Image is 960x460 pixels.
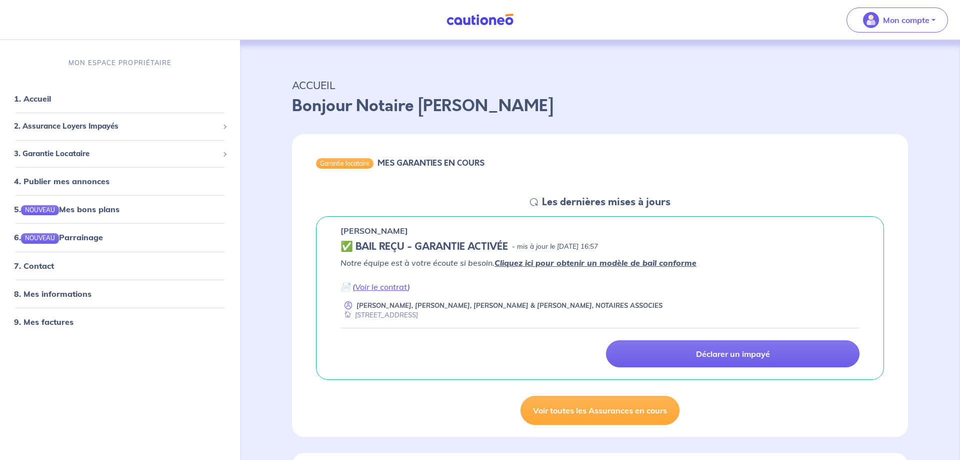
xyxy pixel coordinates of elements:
[4,255,236,275] div: 7. Contact
[442,14,517,26] img: Cautioneo
[377,158,484,168] h6: MES GARANTIES EN COURS
[4,89,236,109] div: 1. Accueil
[863,12,879,28] img: illu_account_valid_menu.svg
[292,94,908,118] p: Bonjour Notaire [PERSON_NAME]
[4,283,236,303] div: 8. Mes informations
[846,8,948,33] button: illu_account_valid_menu.svgMon compte
[4,117,236,136] div: 2. Assurance Loyers Impayés
[340,258,696,268] em: Notre équipe est à votre écoute si besoin.
[4,311,236,331] div: 9. Mes factures
[4,199,236,219] div: 5.NOUVEAUMes bons plans
[356,301,662,310] p: [PERSON_NAME], [PERSON_NAME], [PERSON_NAME] & [PERSON_NAME], NOTAIRES ASSOCIES
[14,148,218,160] span: 3. Garantie Locataire
[14,204,119,214] a: 5.NOUVEAUMes bons plans
[14,94,51,104] a: 1. Accueil
[14,288,91,298] a: 8. Mes informations
[340,241,859,253] div: state: CONTRACT-VALIDATED, Context: IN-LANDLORD,IS-GL-CAUTION-IN-LANDLORD
[883,14,929,26] p: Mon compte
[340,310,418,320] div: [STREET_ADDRESS]
[14,260,54,270] a: 7. Contact
[542,196,670,208] h5: Les dernières mises à jours
[14,176,109,186] a: 4. Publier mes annonces
[68,58,171,68] p: MON ESPACE PROPRIÉTAIRE
[4,171,236,191] div: 4. Publier mes annonces
[14,316,73,326] a: 9. Mes factures
[340,241,508,253] h5: ✅ BAIL REÇU - GARANTIE ACTIVÉE
[520,396,679,425] a: Voir toutes les Assurances en cours
[340,225,408,237] p: [PERSON_NAME]
[512,242,598,252] p: - mis à jour le [DATE] 16:57
[606,340,859,367] a: Déclarer un impayé
[14,121,218,132] span: 2. Assurance Loyers Impayés
[316,158,373,168] div: Garantie locataire
[292,76,908,94] p: ACCUEIL
[4,227,236,247] div: 6.NOUVEAUParrainage
[494,258,696,268] a: Cliquez ici pour obtenir un modèle de bail conforme
[696,349,770,359] p: Déclarer un impayé
[355,282,407,292] a: Voir le contrat
[4,144,236,164] div: 3. Garantie Locataire
[14,232,103,242] a: 6.NOUVEAUParrainage
[340,282,410,292] em: 📄 ( )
